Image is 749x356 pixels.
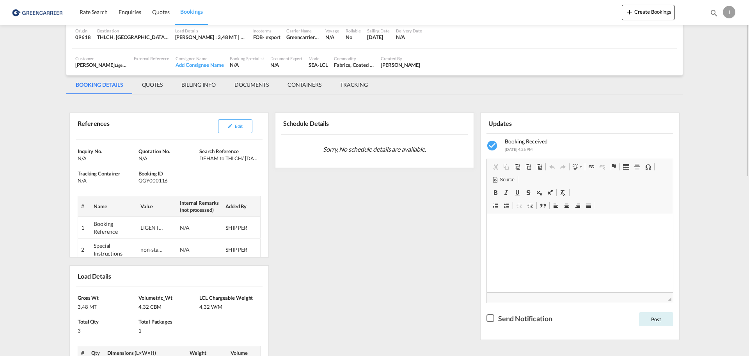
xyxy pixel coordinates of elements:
md-tab-item: BILLING INFO [172,75,225,94]
div: Greencarrier Consolidators [286,34,319,41]
a: Insert/Remove Bulleted List [501,200,512,211]
div: References [76,116,167,136]
a: Decrease Indent [514,200,525,211]
div: SEA-LCL [309,61,328,68]
button: Post [639,312,673,326]
span: [DATE] 4:26 PM [505,147,532,152]
a: Copy (Ctrl+C) [501,162,512,172]
div: Schedule Details [281,116,373,131]
span: Enquiries [119,9,141,15]
a: Center [561,200,572,211]
div: 3 [78,325,137,334]
span: Booking Received [505,138,548,145]
div: GGY000116 [138,177,197,184]
span: Gross Wt [78,295,99,301]
div: N/A [78,155,137,162]
a: Underline (Ctrl+U) [512,188,523,198]
button: icon-plus 400-fgCreate Bookings [622,5,674,20]
div: Origin [75,28,91,34]
div: Send Notification [498,314,552,324]
span: Quotes [152,9,169,15]
a: Remove Format [557,188,568,198]
div: 4,32 CBM [138,301,197,310]
div: Load Details [76,269,114,283]
span: Rate Search [80,9,108,15]
div: Commodity [334,55,374,61]
a: Link (Ctrl+K) [586,162,597,172]
a: Bold (Ctrl+B) [490,188,501,198]
div: Destination [97,28,169,34]
a: Anchor [608,162,619,172]
a: Insert Horizontal Line [632,162,643,172]
div: Updates [486,116,578,130]
md-tab-item: CONTAINERS [278,75,331,94]
md-icon: icon-plus 400-fg [625,7,634,16]
md-icon: icon-magnify [710,9,718,17]
md-tab-item: QUOTES [133,75,172,94]
span: Total Qty [78,318,99,325]
th: Internal Remarks (not processed) [177,196,222,216]
div: N/A [325,34,339,41]
button: icon-pencilEdit [218,119,252,133]
div: J [723,6,735,18]
a: Redo (Ctrl+Y) [557,162,568,172]
div: 09618 [75,34,91,41]
div: N/A [78,177,137,184]
div: THLCH, Laem Chabang, Thailand, South East Asia, Asia Pacific [97,34,169,41]
a: Align Left [550,200,561,211]
div: N/A [138,155,197,162]
th: Value [137,196,177,216]
div: 1 [138,325,197,334]
a: Block Quote [538,200,548,211]
td: 1 [78,217,91,239]
div: Document Expert [270,55,303,61]
div: Jeanette Hamburg [381,61,420,68]
div: - export [263,34,280,41]
a: Justify [583,200,594,211]
span: Bookings [180,8,202,15]
span: Source [499,177,514,183]
md-pagination-wrapper: Use the left and right arrow keys to navigate between tabs [66,75,377,94]
iframe: Editor, editor2 [487,214,673,292]
div: [PERSON_NAME] : 3,48 MT | Volumetric Wt : 4,32 CBM | Chargeable Wt : 4,32 W/M [175,34,247,41]
a: Paste from Word [534,162,545,172]
a: Insert Special Character [643,162,653,172]
a: Strikethrough [523,188,534,198]
a: Subscript [534,188,545,198]
div: Consignee Name [176,55,224,61]
div: N/A [270,61,303,68]
a: Undo (Ctrl+Z) [547,162,557,172]
div: Delivery Date [396,28,422,34]
div: non-stackable [140,246,164,254]
div: External Reference [134,55,169,61]
div: Customer [75,55,128,61]
div: Fabrics, Coated and Impregnated (not Ticking) [334,61,374,68]
a: Table [621,162,632,172]
span: Resize [667,297,671,301]
div: No [346,34,361,41]
md-tab-item: DOCUMENTS [225,75,278,94]
div: icon-magnify [710,9,718,20]
span: Total Packages [138,318,172,325]
th: Added By [222,196,260,216]
a: Superscript [545,188,556,198]
div: N/A [396,34,422,41]
span: Inquiry No. [78,148,102,154]
span: Search Reference [199,148,238,154]
div: Incoterms [253,28,280,34]
span: Booking ID [138,170,163,177]
div: N/A [180,224,203,232]
span: Tracking Container [78,170,120,177]
td: Special Instructions [91,239,137,261]
span: Quotation No. [138,148,170,154]
td: SHIPPER [222,217,260,239]
div: Sailing Date [367,28,390,34]
div: Booking Specialist [230,55,264,61]
td: SHIPPER [222,239,260,261]
img: 1378a7308afe11ef83610d9e779c6b34.png [12,4,64,21]
th: Name [91,196,137,216]
span: Ligentia Germany GmbH [115,62,161,68]
a: Cut (Ctrl+X) [490,162,501,172]
a: Source [490,175,516,185]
